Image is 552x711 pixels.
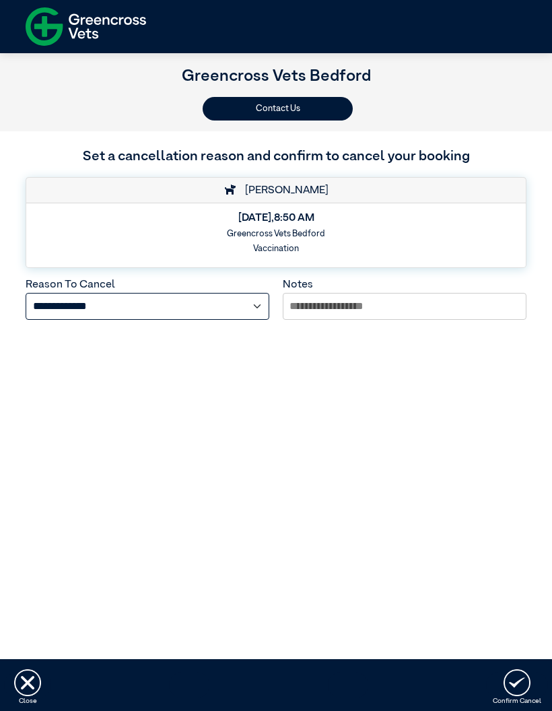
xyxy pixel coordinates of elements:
label: Reason To Cancel [26,279,115,290]
h5: [DATE] , 8:50 AM [35,212,517,225]
h6: Greencross Vets Bedford [35,229,517,239]
a: Greencross Vets Bedford [182,68,371,84]
label: Notes [283,279,313,290]
img: f-logo [26,3,146,50]
button: Contact Us [203,97,353,121]
h3: Set a cancellation reason and confirm to cancel your booking [26,147,526,168]
span: [PERSON_NAME] [238,185,329,196]
h6: Vaccination [35,244,517,254]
